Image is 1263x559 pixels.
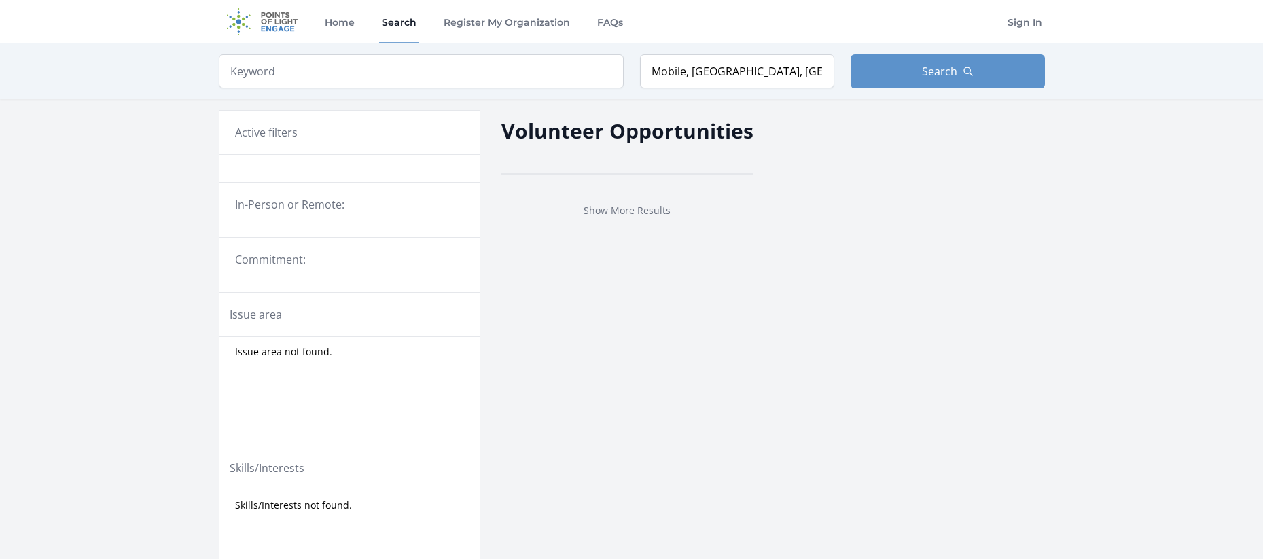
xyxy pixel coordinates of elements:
[235,196,463,213] legend: In-Person or Remote:
[640,54,834,88] input: Location
[922,63,957,79] span: Search
[230,460,304,476] legend: Skills/Interests
[235,499,352,512] span: Skills/Interests not found.
[235,124,298,141] h3: Active filters
[501,115,753,146] h2: Volunteer Opportunities
[235,345,332,359] span: Issue area not found.
[851,54,1045,88] button: Search
[219,54,624,88] input: Keyword
[584,204,671,217] a: Show More Results
[235,251,463,268] legend: Commitment:
[230,306,282,323] legend: Issue area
